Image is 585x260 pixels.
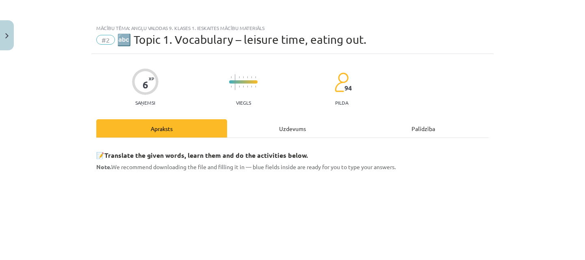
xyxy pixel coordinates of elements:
p: Saņemsi [132,100,158,105]
div: Mācību tēma: Angļu valodas 9. klases 1. ieskaites mācību materiāls [96,25,489,31]
img: icon-short-line-57e1e144782c952c97e751825c79c345078a6d821885a25fce030b3d8c18986b.svg [255,86,256,88]
img: icon-short-line-57e1e144782c952c97e751825c79c345078a6d821885a25fce030b3d8c18986b.svg [231,76,232,78]
span: #2 [96,35,115,45]
b: Translate the given words, learn them and do the activities below. [104,151,308,159]
h3: 📝 [96,145,489,160]
img: icon-short-line-57e1e144782c952c97e751825c79c345078a6d821885a25fce030b3d8c18986b.svg [239,86,240,88]
span: 94 [344,84,352,92]
img: icon-short-line-57e1e144782c952c97e751825c79c345078a6d821885a25fce030b3d8c18986b.svg [247,76,248,78]
span: We recommend downloading the file and filling it in — blue fields inside are ready for you to typ... [96,163,396,170]
img: icon-short-line-57e1e144782c952c97e751825c79c345078a6d821885a25fce030b3d8c18986b.svg [231,86,232,88]
strong: Note. [96,163,111,170]
div: 6 [143,79,148,90]
img: icon-short-line-57e1e144782c952c97e751825c79c345078a6d821885a25fce030b3d8c18986b.svg [243,86,244,88]
span: 🔤 Topic 1. Vocabulary – leisure time, eating out. [117,33,366,46]
img: students-c634bb4e5e11cddfef0936a35e636f08e4e9abd3cc4e673bd6f9a4125e45ecb1.svg [334,72,349,92]
div: Palīdzība [358,119,489,138]
img: icon-short-line-57e1e144782c952c97e751825c79c345078a6d821885a25fce030b3d8c18986b.svg [239,76,240,78]
div: Uzdevums [227,119,358,138]
img: icon-short-line-57e1e144782c952c97e751825c79c345078a6d821885a25fce030b3d8c18986b.svg [247,86,248,88]
span: XP [149,76,154,81]
img: icon-short-line-57e1e144782c952c97e751825c79c345078a6d821885a25fce030b3d8c18986b.svg [251,76,252,78]
img: icon-close-lesson-0947bae3869378f0d4975bcd49f059093ad1ed9edebbc8119c70593378902aed.svg [5,33,9,39]
div: Apraksts [96,119,227,138]
img: icon-short-line-57e1e144782c952c97e751825c79c345078a6d821885a25fce030b3d8c18986b.svg [251,86,252,88]
img: icon-long-line-d9ea69661e0d244f92f715978eff75569469978d946b2353a9bb055b3ed8787d.svg [235,74,236,90]
img: icon-short-line-57e1e144782c952c97e751825c79c345078a6d821885a25fce030b3d8c18986b.svg [255,76,256,78]
p: pilda [335,100,348,105]
p: Viegls [236,100,251,105]
img: icon-short-line-57e1e144782c952c97e751825c79c345078a6d821885a25fce030b3d8c18986b.svg [243,76,244,78]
